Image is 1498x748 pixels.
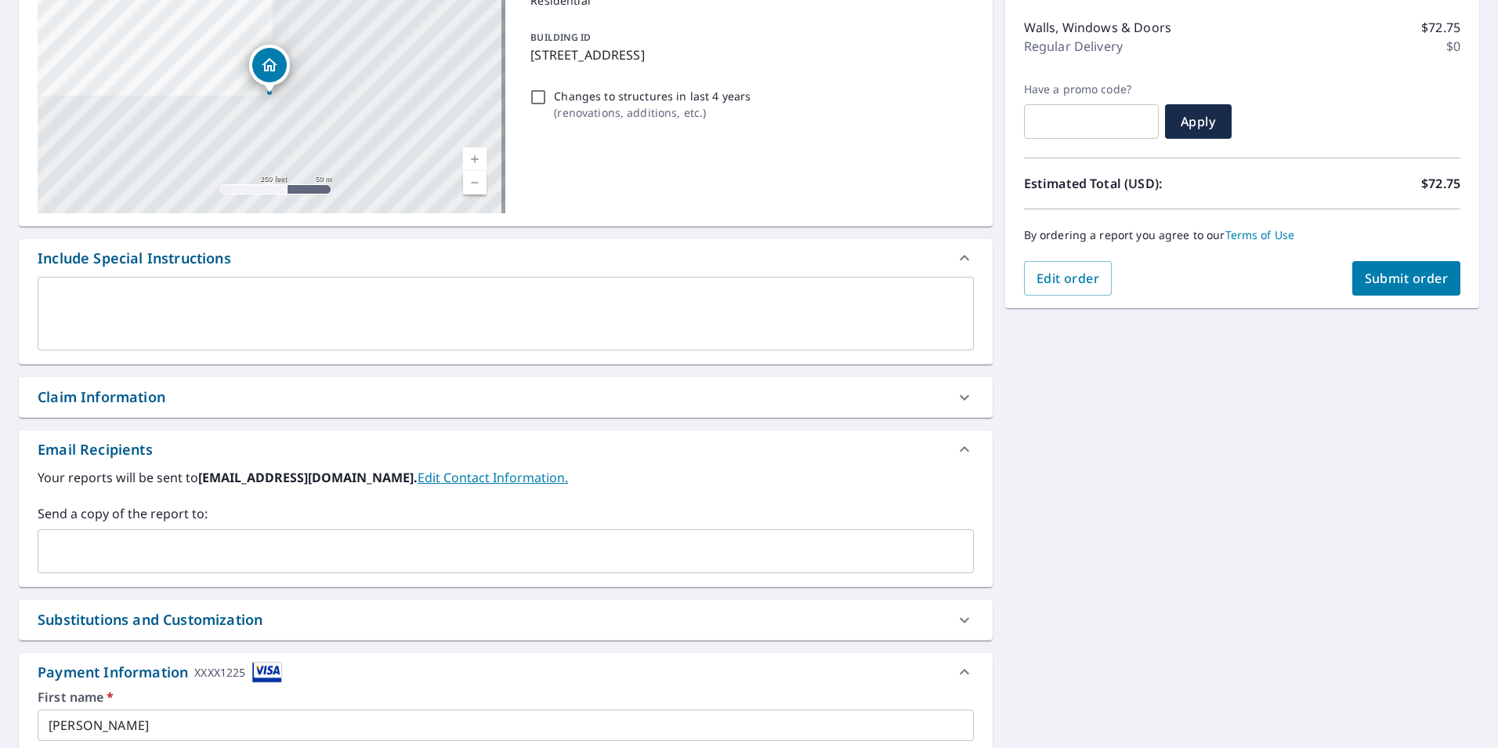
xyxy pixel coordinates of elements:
[530,45,967,64] p: [STREET_ADDRESS]
[530,31,591,44] p: BUILDING ID
[1024,37,1123,56] p: Regular Delivery
[19,600,993,640] div: Substitutions and Customization
[1037,270,1100,287] span: Edit order
[38,248,231,269] div: Include Special Instructions
[19,653,993,691] div: Payment InformationXXXX1225cardImage
[19,430,993,468] div: Email Recipients
[1024,261,1113,296] button: Edit order
[1024,82,1159,96] label: Have a promo code?
[463,147,487,171] a: Current Level 17, Zoom In
[198,469,418,486] b: [EMAIL_ADDRESS][DOMAIN_NAME].
[38,609,262,630] div: Substitutions and Customization
[194,662,245,683] div: XXXX1225
[19,377,993,417] div: Claim Information
[1421,174,1460,193] p: $72.75
[418,469,568,486] a: EditContactInfo
[554,104,751,121] p: ( renovations, additions, etc. )
[249,45,290,93] div: Dropped pin, building 1, Residential property, 2 Birdseye Road Ext Shelton, CT 06484
[38,387,165,408] div: Claim Information
[1024,174,1243,193] p: Estimated Total (USD):
[1024,228,1460,242] p: By ordering a report you agree to our
[1421,18,1460,37] p: $72.75
[38,504,974,523] label: Send a copy of the report to:
[554,88,751,104] p: Changes to structures in last 4 years
[1165,104,1232,139] button: Apply
[463,171,487,194] a: Current Level 17, Zoom Out
[1024,18,1171,37] p: Walls, Windows & Doors
[38,468,974,487] label: Your reports will be sent to
[19,239,993,277] div: Include Special Instructions
[1178,113,1219,130] span: Apply
[38,662,282,683] div: Payment Information
[1446,37,1460,56] p: $0
[38,439,153,460] div: Email Recipients
[1225,227,1295,242] a: Terms of Use
[38,691,974,703] label: First name
[1352,261,1461,296] button: Submit order
[1365,270,1449,287] span: Submit order
[252,662,282,683] img: cardImage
